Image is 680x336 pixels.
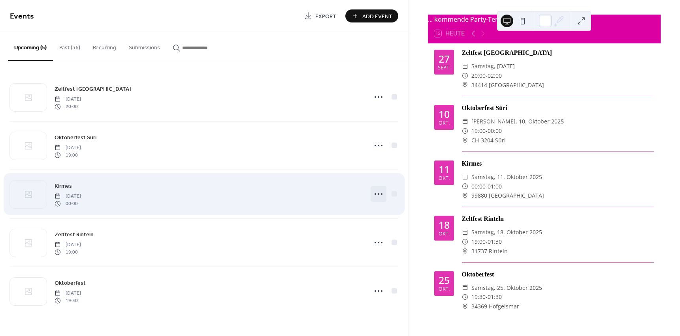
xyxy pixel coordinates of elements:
div: 25 [439,275,450,285]
a: Kirmes [55,181,72,190]
span: 19:00 [55,248,81,256]
div: ​ [462,246,468,256]
span: 01:30 [488,292,502,302]
div: ​ [462,136,468,145]
a: Oktoberfest Süri [55,133,96,142]
span: 20:00 [471,71,486,80]
button: Submissions [122,32,166,60]
div: 27 [439,54,450,64]
span: 34369 Hofgeismar [471,302,519,311]
span: 19:00 [471,126,486,136]
div: ​ [462,292,468,302]
button: Add Event [345,9,398,22]
div: ​ [462,126,468,136]
button: Recurring [87,32,122,60]
span: 34414 [GEOGRAPHIC_DATA] [471,80,544,90]
div: Okt. [439,231,450,237]
div: Okt. [439,176,450,181]
div: 18 [439,220,450,230]
span: 19:30 [55,297,81,304]
span: Zeltfest Rinteln [55,231,94,239]
span: Events [10,9,34,24]
span: 01:30 [488,237,502,246]
div: ​ [462,182,468,191]
span: 19:00 [471,237,486,246]
span: - [486,292,488,302]
div: Okt. [439,287,450,292]
span: 00:00 [55,200,81,207]
span: CH-3204 Süri [471,136,506,145]
div: ​ [462,191,468,200]
div: Oktoberfest Süri [462,103,654,113]
div: ​ [462,71,468,80]
span: 31737 Rinteln [471,246,508,256]
span: [DATE] [55,193,81,200]
div: ​ [462,172,468,182]
a: Oktoberfest [55,278,86,287]
div: Okt. [439,121,450,126]
div: ​ [462,117,468,126]
div: Kirmes [462,159,654,168]
div: ​ [462,283,468,293]
span: 19:30 [471,292,486,302]
div: 10 [439,109,450,119]
a: Export [298,9,342,22]
div: Sept. [438,65,450,71]
span: 00:00 [471,182,486,191]
span: [DATE] [55,290,81,297]
div: Oktoberfest [462,270,654,279]
span: 02:00 [488,71,502,80]
span: - [486,182,488,191]
span: 01:00 [488,182,502,191]
span: Add Event [362,12,392,21]
span: Samstag, 25. Oktober 2025 [471,283,542,293]
span: 20:00 [55,103,81,110]
span: - [486,126,488,136]
span: Samstag, 11. Oktober 2025 [471,172,542,182]
span: Oktoberfest Süri [55,134,96,142]
span: Oktoberfest [55,279,86,287]
div: Zeltfest [GEOGRAPHIC_DATA] [462,48,654,58]
button: Past (36) [53,32,87,60]
div: ... kommende Party-Termine 2025 [428,15,661,24]
span: [DATE] [55,241,81,248]
div: ​ [462,62,468,71]
button: Upcoming (5) [8,32,53,61]
span: Samstag, 18. Oktober 2025 [471,228,542,237]
div: 11 [439,164,450,174]
a: Zeltfest [GEOGRAPHIC_DATA] [55,84,131,93]
span: 99880 [GEOGRAPHIC_DATA] [471,191,544,200]
span: Zeltfest [GEOGRAPHIC_DATA] [55,85,131,93]
span: - [486,71,488,80]
div: Zeltfest Rinteln [462,214,654,224]
span: [PERSON_NAME], 10. Oktober 2025 [471,117,564,126]
div: ​ [462,302,468,311]
span: Export [315,12,336,21]
span: 19:00 [55,151,81,159]
div: ​ [462,80,468,90]
div: ​ [462,237,468,246]
span: [DATE] [55,96,81,103]
div: ​ [462,228,468,237]
span: Samstag, [DATE] [471,62,515,71]
span: - [486,237,488,246]
span: 00:00 [488,126,502,136]
span: [DATE] [55,144,81,151]
a: Zeltfest Rinteln [55,230,94,239]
